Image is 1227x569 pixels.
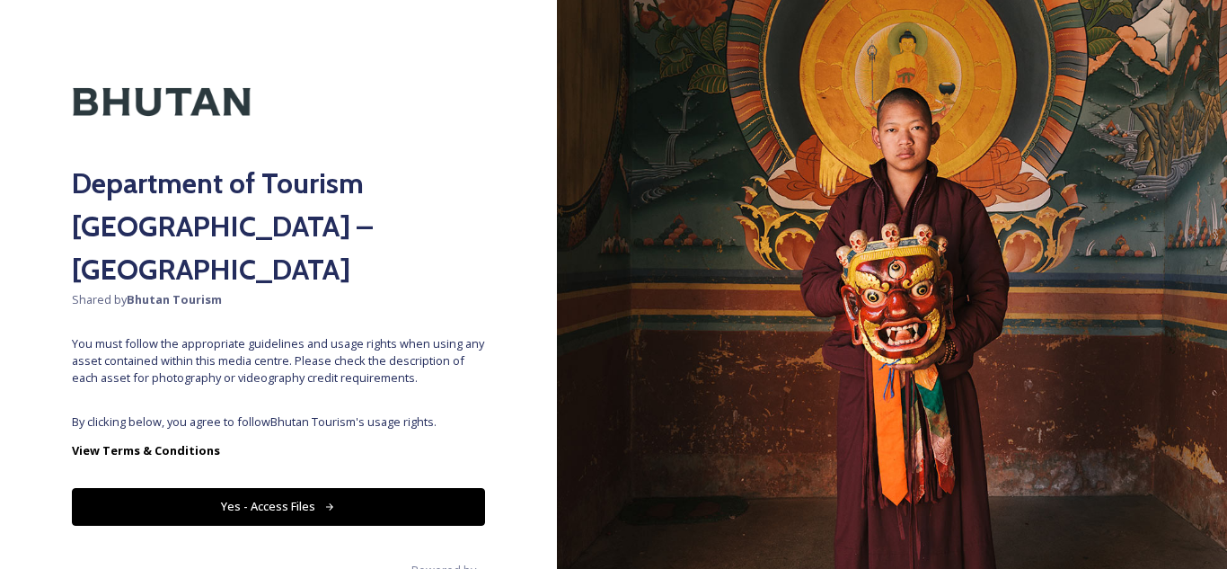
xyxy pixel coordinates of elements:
button: Yes - Access Files [72,488,485,525]
a: View Terms & Conditions [72,440,485,461]
span: Shared by [72,291,485,308]
h2: Department of Tourism [GEOGRAPHIC_DATA] – [GEOGRAPHIC_DATA] [72,162,485,291]
strong: Bhutan Tourism [127,291,222,307]
strong: View Terms & Conditions [72,442,220,458]
span: By clicking below, you agree to follow Bhutan Tourism 's usage rights. [72,413,485,431]
span: You must follow the appropriate guidelines and usage rights when using any asset contained within... [72,335,485,387]
img: Kingdom-of-Bhutan-Logo.png [72,51,252,153]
